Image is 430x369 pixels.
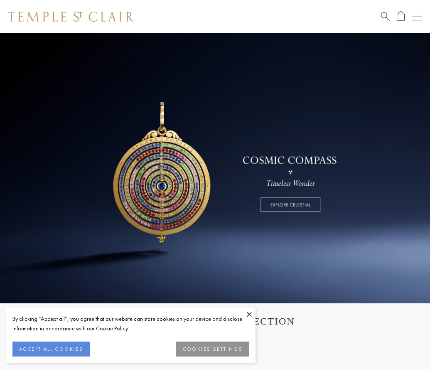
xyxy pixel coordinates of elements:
a: Search [381,11,390,22]
div: By clicking “Accept all”, you agree that our website can store cookies on your device and disclos... [12,314,249,333]
button: ACCEPT ALL COOKIES [12,342,90,357]
button: COOKIES SETTINGS [176,342,249,357]
a: Open Shopping Bag [397,11,405,22]
button: Open navigation [412,12,422,22]
img: Temple St. Clair [8,12,134,22]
